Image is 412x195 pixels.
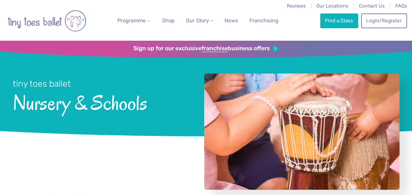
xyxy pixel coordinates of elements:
[133,45,279,52] a: Sign up for our exclusivefranchisebusiness offers
[249,17,279,24] span: Franchising
[159,14,177,27] a: Shop
[361,13,407,28] a: Login/Register
[202,45,228,52] strong: franchise
[13,78,71,89] small: tiny toes ballet
[320,13,358,28] a: Find a Class
[222,14,241,27] a: News
[117,17,146,24] span: Programme
[115,14,153,27] a: Programme
[395,3,407,9] a: FAQs
[13,90,187,114] span: Nursery & Schools
[359,3,385,9] a: Contact Us
[186,17,209,24] span: Our Story
[247,14,281,27] a: Franchising
[183,14,216,27] a: Our Story
[225,17,238,24] span: News
[316,3,348,9] a: Our Locations
[287,3,306,9] a: Reviews
[162,17,175,24] span: Shop
[8,4,86,37] img: tiny toes ballet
